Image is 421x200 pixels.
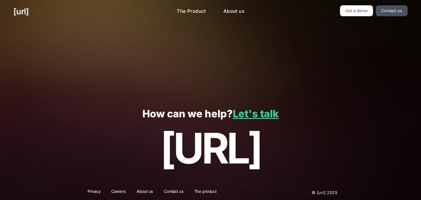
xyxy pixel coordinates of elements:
a: About us [218,5,249,17]
a: The product [190,188,220,197]
a: [URL] [13,5,29,17]
a: Contact us [376,5,408,16]
p: © [URL] 2025 [274,188,337,197]
a: The Product [172,5,211,17]
p: How can we help? [13,108,407,120]
p: [URL] [13,125,407,172]
a: Get a demo [340,5,373,16]
a: Careers [107,188,130,197]
a: Let's talk [233,108,279,120]
a: About us [132,188,157,197]
a: Privacy [84,188,104,197]
a: Contact us [160,188,188,197]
